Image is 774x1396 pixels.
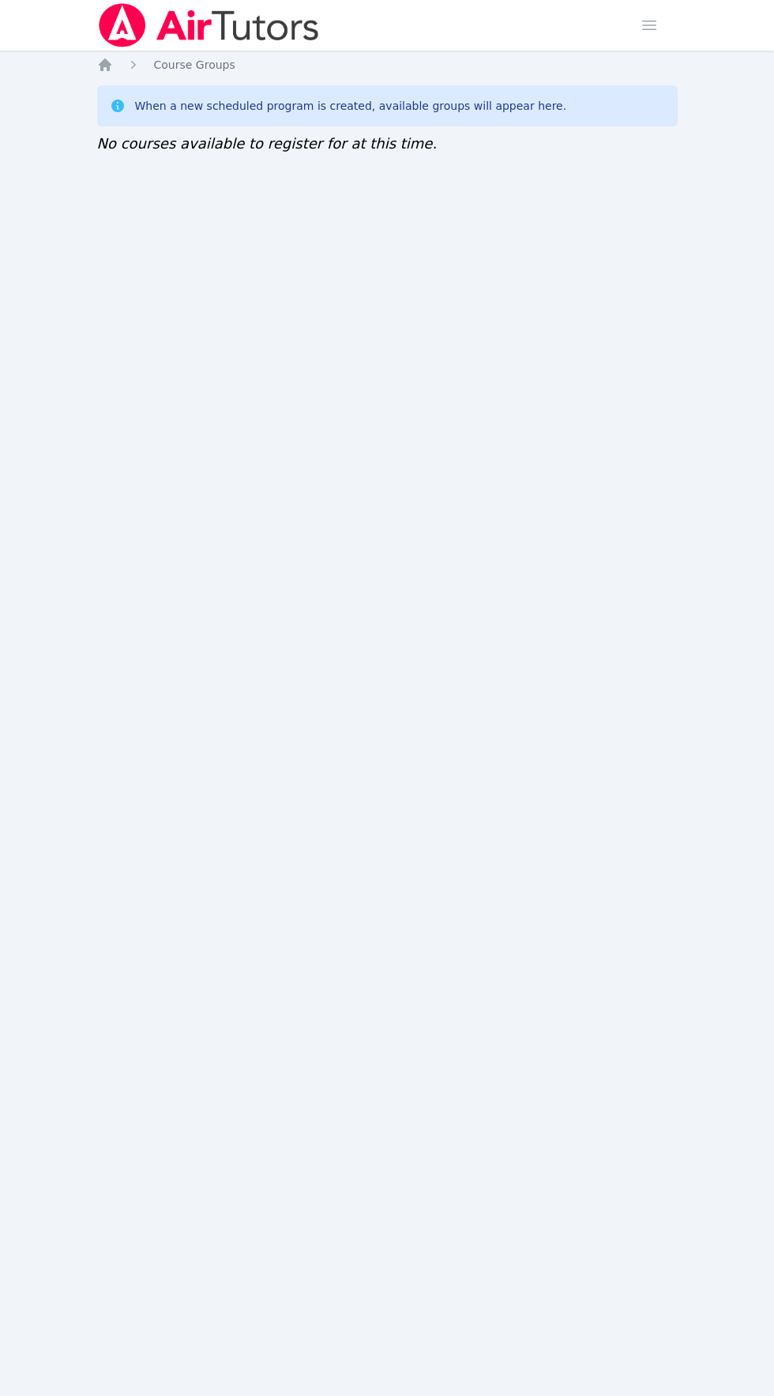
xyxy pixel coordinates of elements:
a: Course Groups [154,57,235,73]
nav: Breadcrumb [97,57,678,73]
div: When a new scheduled program is created, available groups will appear here. [135,98,567,114]
img: Air Tutors [97,3,321,47]
span: No courses available to register for at this time. [97,135,438,152]
span: Course Groups [154,58,235,71]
